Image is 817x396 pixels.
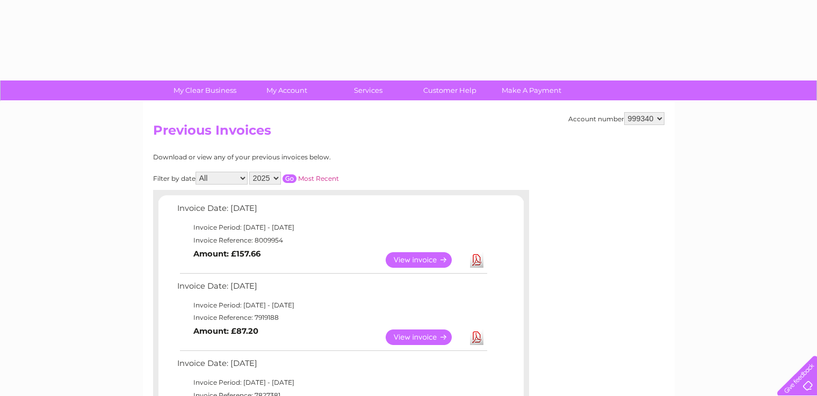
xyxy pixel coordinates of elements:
div: Download or view any of your previous invoices below. [153,153,435,161]
a: Most Recent [298,174,339,182]
a: View [386,252,465,268]
td: Invoice Date: [DATE] [175,279,489,299]
td: Invoice Period: [DATE] - [DATE] [175,221,489,234]
a: Services [324,80,413,100]
a: View [386,329,465,345]
td: Invoice Period: [DATE] - [DATE] [175,376,489,389]
div: Account number [568,112,664,125]
b: Amount: £157.66 [193,249,261,259]
a: Download [470,329,483,345]
td: Invoice Reference: 7919188 [175,311,489,324]
b: Amount: £87.20 [193,326,258,336]
a: Customer Help [406,80,494,100]
td: Invoice Reference: 8009954 [175,234,489,247]
h2: Previous Invoices [153,123,664,143]
a: My Clear Business [161,80,249,100]
td: Invoice Date: [DATE] [175,201,489,221]
td: Invoice Date: [DATE] [175,356,489,376]
a: My Account [242,80,331,100]
a: Download [470,252,483,268]
div: Filter by date [153,172,435,185]
a: Make A Payment [487,80,576,100]
td: Invoice Period: [DATE] - [DATE] [175,299,489,312]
